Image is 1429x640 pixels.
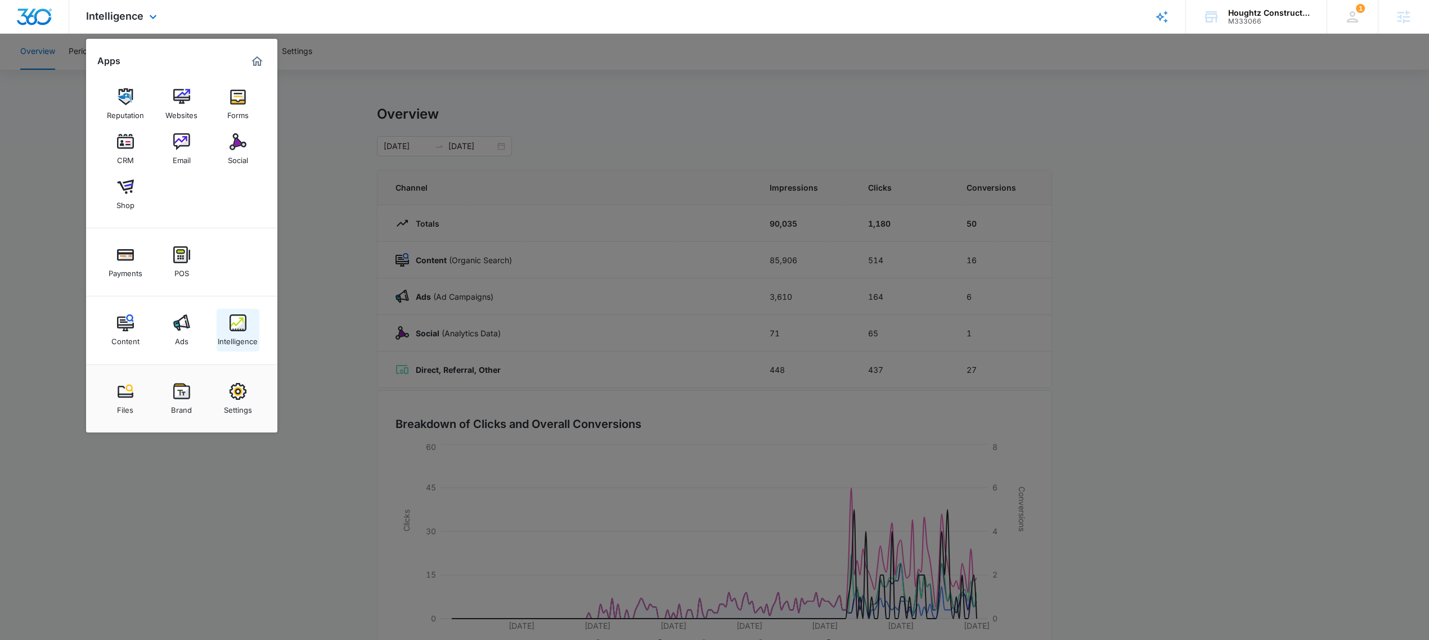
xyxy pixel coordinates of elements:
[30,65,39,74] img: tab_domain_overview_orange.svg
[1228,17,1310,25] div: account id
[112,65,121,74] img: tab_keywords_by_traffic_grey.svg
[117,400,133,414] div: Files
[173,150,191,165] div: Email
[86,10,143,22] span: Intelligence
[97,56,120,66] h2: Apps
[165,105,197,120] div: Websites
[175,331,188,346] div: Ads
[160,128,203,170] a: Email
[218,331,258,346] div: Intelligence
[160,241,203,283] a: POS
[32,18,55,27] div: v 4.0.25
[124,66,190,74] div: Keywords by Traffic
[160,377,203,420] a: Brand
[116,195,134,210] div: Shop
[1356,4,1365,13] div: notifications count
[111,331,140,346] div: Content
[18,18,27,27] img: logo_orange.svg
[104,173,147,215] a: Shop
[174,263,189,278] div: POS
[217,83,259,125] a: Forms
[1228,8,1310,17] div: account name
[18,29,27,38] img: website_grey.svg
[224,400,252,414] div: Settings
[104,128,147,170] a: CRM
[228,150,248,165] div: Social
[104,241,147,283] a: Payments
[104,83,147,125] a: Reputation
[160,83,203,125] a: Websites
[217,128,259,170] a: Social
[107,105,144,120] div: Reputation
[117,150,134,165] div: CRM
[29,29,124,38] div: Domain: [DOMAIN_NAME]
[1356,4,1365,13] span: 1
[248,52,266,70] a: Marketing 360® Dashboard
[171,400,192,414] div: Brand
[227,105,249,120] div: Forms
[160,309,203,351] a: Ads
[43,66,101,74] div: Domain Overview
[109,263,142,278] div: Payments
[104,309,147,351] a: Content
[217,309,259,351] a: Intelligence
[104,377,147,420] a: Files
[217,377,259,420] a: Settings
